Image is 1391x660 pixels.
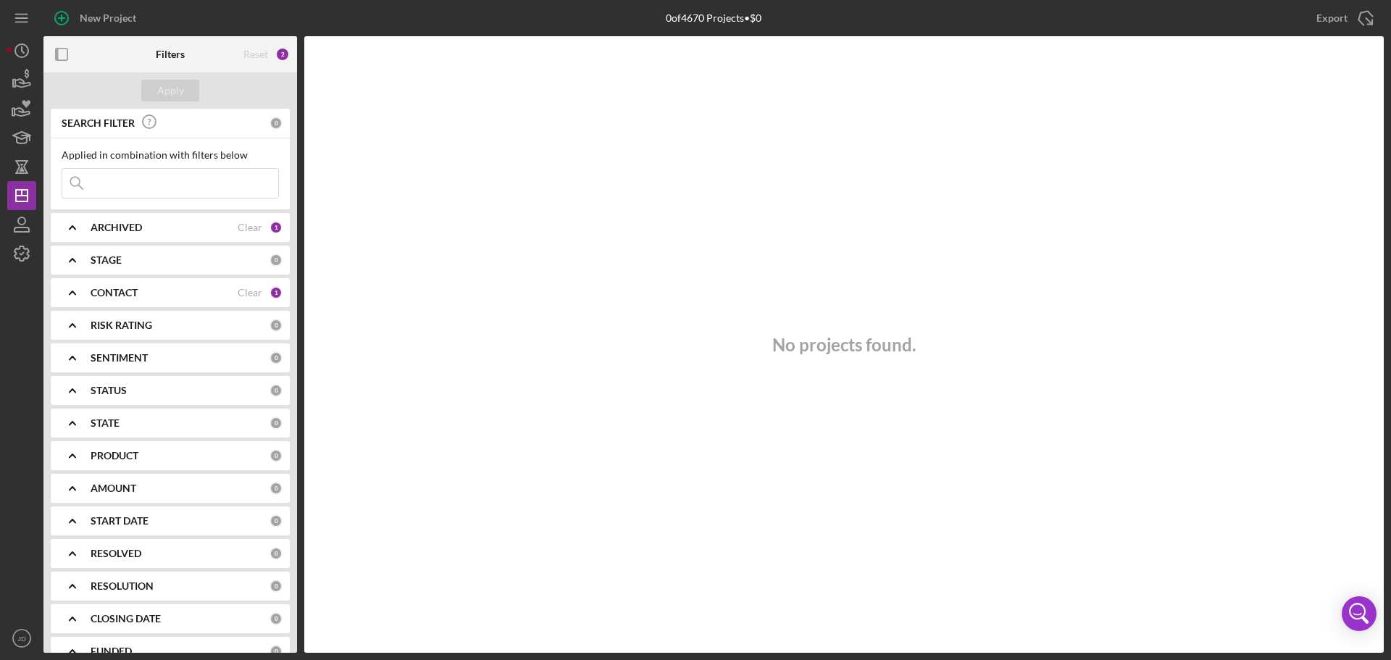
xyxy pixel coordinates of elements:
[157,80,184,101] div: Apply
[91,646,132,657] b: FUNDED
[270,612,283,625] div: 0
[270,221,283,234] div: 1
[141,80,199,101] button: Apply
[1342,596,1377,631] div: Open Intercom Messenger
[62,117,135,129] b: SEARCH FILTER
[62,149,279,161] div: Applied in combination with filters below
[91,613,161,625] b: CLOSING DATE
[91,222,142,233] b: ARCHIVED
[270,351,283,364] div: 0
[270,449,283,462] div: 0
[7,624,36,653] button: JD
[156,49,185,60] b: Filters
[270,547,283,560] div: 0
[270,514,283,527] div: 0
[238,287,262,298] div: Clear
[275,47,290,62] div: 2
[270,117,283,130] div: 0
[1302,4,1384,33] button: Export
[91,580,154,592] b: RESOLUTION
[17,635,26,643] text: JD
[270,417,283,430] div: 0
[772,335,916,355] h3: No projects found.
[91,515,149,527] b: START DATE
[91,352,148,364] b: SENTIMENT
[91,287,138,298] b: CONTACT
[91,319,152,331] b: RISK RATING
[270,482,283,495] div: 0
[270,319,283,332] div: 0
[91,385,127,396] b: STATUS
[270,645,283,658] div: 0
[91,483,136,494] b: AMOUNT
[238,222,262,233] div: Clear
[91,254,122,266] b: STAGE
[80,4,136,33] div: New Project
[270,254,283,267] div: 0
[91,417,120,429] b: STATE
[270,286,283,299] div: 1
[666,12,761,24] div: 0 of 4670 Projects • $0
[43,4,151,33] button: New Project
[243,49,268,60] div: Reset
[91,450,138,461] b: PRODUCT
[270,384,283,397] div: 0
[270,580,283,593] div: 0
[1316,4,1348,33] div: Export
[91,548,141,559] b: RESOLVED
